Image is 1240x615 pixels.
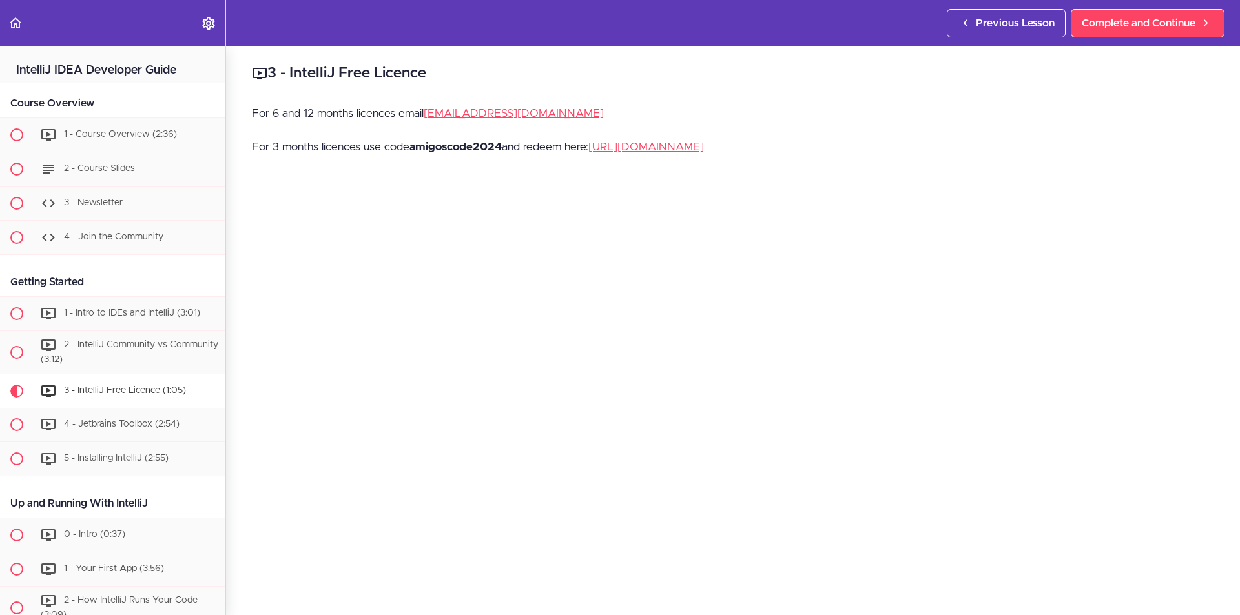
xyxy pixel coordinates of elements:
[64,454,169,463] span: 5 - Installing IntelliJ (2:55)
[64,308,200,318] span: 1 - Intro to IDEs and IntelliJ (3:01)
[252,63,1214,85] h2: 3 - IntelliJ Free Licence
[64,198,123,207] span: 3 - Newsletter
[1082,15,1195,31] span: Complete and Continue
[64,232,163,241] span: 4 - Join the Community
[252,104,1214,123] p: For 6 and 12 months licences email
[976,15,1055,31] span: Previous Lesson
[41,340,218,364] span: 2 - IntelliJ Community vs Community (3:12)
[424,108,604,119] a: [EMAIL_ADDRESS][DOMAIN_NAME]
[64,564,164,573] span: 1 - Your First App (3:56)
[1071,9,1224,37] a: Complete and Continue
[64,386,186,395] span: 3 - IntelliJ Free Licence (1:05)
[588,141,704,152] a: [URL][DOMAIN_NAME]
[64,130,177,139] span: 1 - Course Overview (2:36)
[64,164,135,173] span: 2 - Course Slides
[64,419,180,428] span: 4 - Jetbrains Toolbox (2:54)
[8,15,23,31] svg: Back to course curriculum
[252,137,1214,157] p: For 3 months licences use code and redeem here:
[409,141,502,152] strong: amigoscode2024
[201,15,216,31] svg: Settings Menu
[64,530,125,539] span: 0 - Intro (0:37)
[947,9,1066,37] a: Previous Lesson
